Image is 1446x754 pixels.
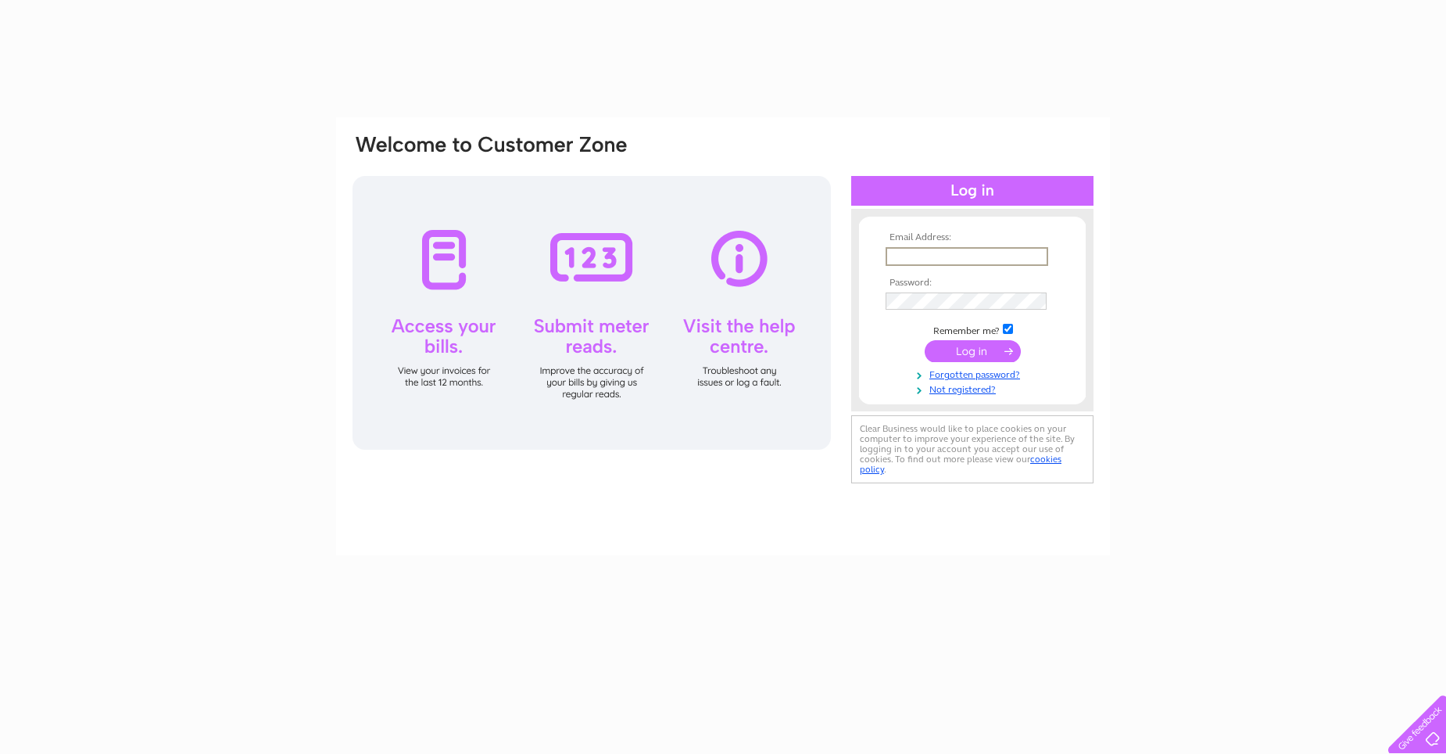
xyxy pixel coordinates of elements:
[886,381,1063,396] a: Not registered?
[860,454,1061,475] a: cookies policy
[882,321,1063,337] td: Remember me?
[882,278,1063,289] th: Password:
[882,232,1063,243] th: Email Address:
[925,340,1021,362] input: Submit
[851,415,1093,483] div: Clear Business would like to place cookies on your computer to improve your experience of the sit...
[886,366,1063,381] a: Forgotten password?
